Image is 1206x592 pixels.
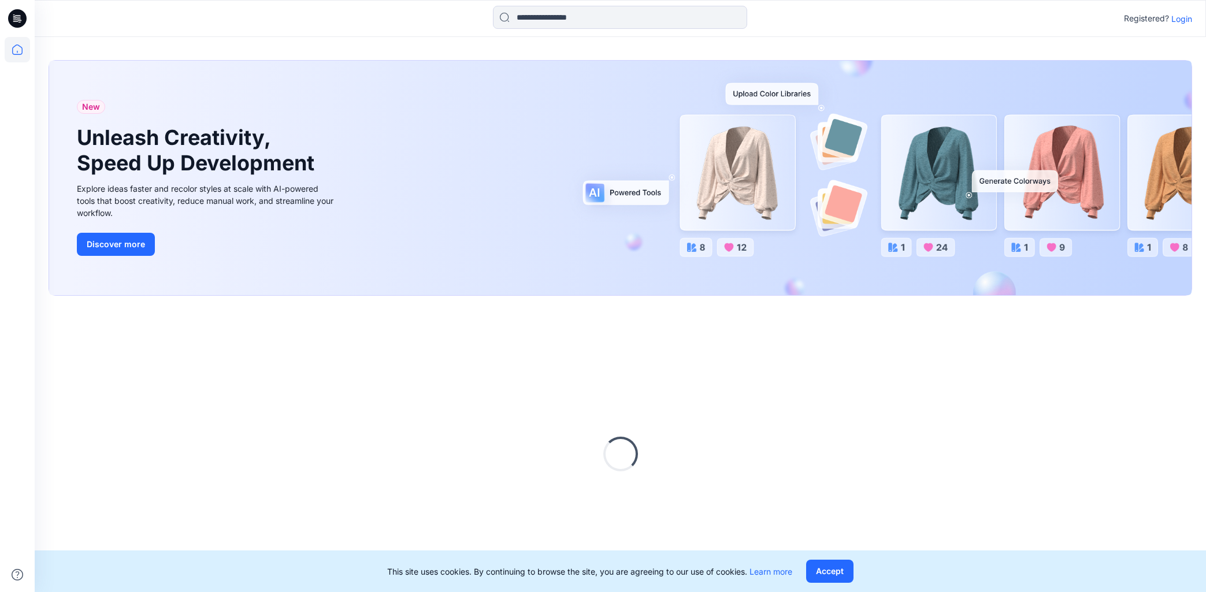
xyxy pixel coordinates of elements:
p: Login [1171,13,1192,25]
button: Accept [806,560,854,583]
p: This site uses cookies. By continuing to browse the site, you are agreeing to our use of cookies. [387,565,792,578]
h1: Unleash Creativity, Speed Up Development [77,125,320,175]
a: Learn more [749,567,792,576]
p: Registered? [1124,12,1169,25]
div: Explore ideas faster and recolor styles at scale with AI-powered tools that boost creativity, red... [77,183,337,219]
span: New [82,100,100,114]
button: Discover more [77,233,155,256]
a: Discover more [77,233,337,256]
